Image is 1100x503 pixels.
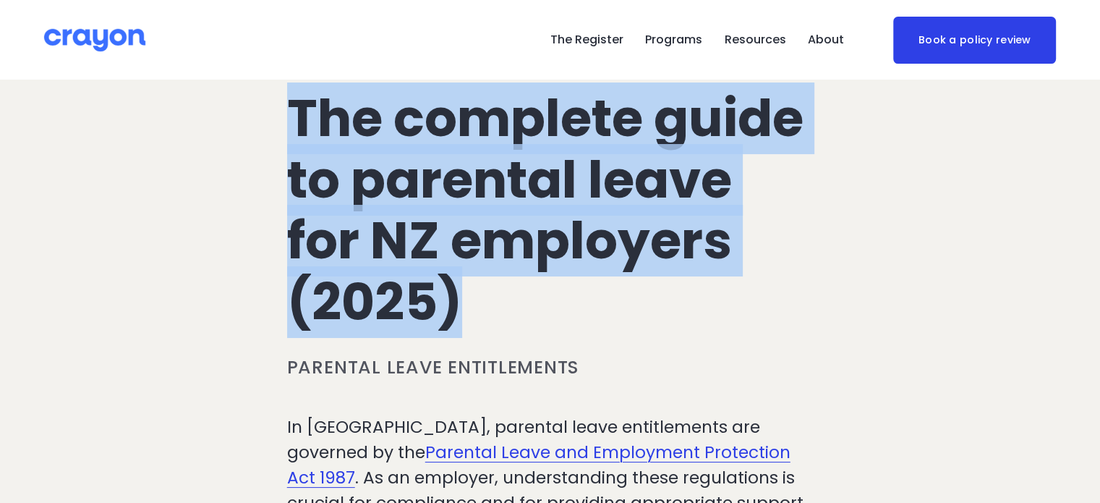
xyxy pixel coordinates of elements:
[287,441,790,489] a: Parental Leave and Employment Protection Act 1987
[645,28,702,51] a: folder dropdown
[645,30,702,51] span: Programs
[550,28,623,51] a: The Register
[808,28,844,51] a: folder dropdown
[287,88,814,334] h1: The complete guide to parental leave for NZ employers (2025)
[808,30,844,51] span: About
[893,17,1056,64] a: Book a policy review
[44,28,145,53] img: Crayon
[287,355,579,380] a: Parental leave entitlements
[724,28,785,51] a: folder dropdown
[724,30,785,51] span: Resources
